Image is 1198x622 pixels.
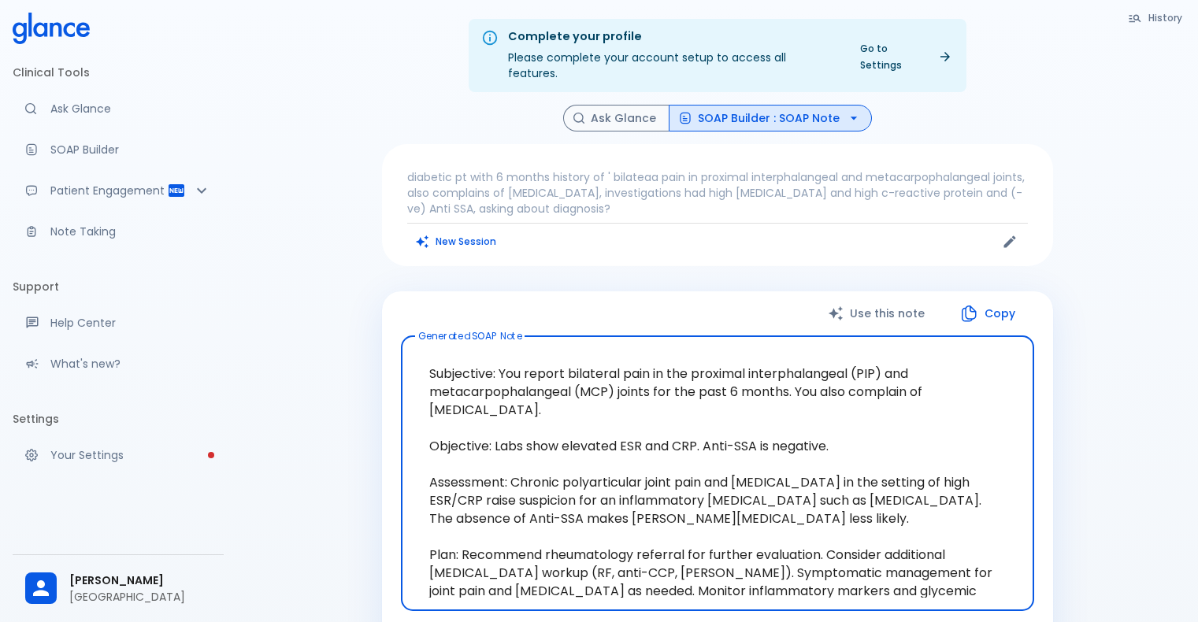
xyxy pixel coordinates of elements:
div: Complete your profile [508,28,838,46]
button: Clears all inputs and results. [407,230,506,253]
a: Go to Settings [851,37,960,76]
button: Use this note [812,298,944,330]
button: Edit [998,230,1022,254]
li: Support [13,268,224,305]
a: Get help from our support team [13,305,224,340]
div: Please complete your account setup to access all features. [508,24,838,87]
button: History [1120,6,1192,29]
p: Note Taking [50,224,211,239]
div: Patient Reports & Referrals [13,173,224,208]
a: Moramiz: Find ICD10AM codes instantly [13,91,224,126]
p: Patient Engagement [50,183,167,198]
p: [GEOGRAPHIC_DATA] [69,589,211,605]
span: [PERSON_NAME] [69,572,211,589]
p: Your Settings [50,447,211,463]
button: Copy [944,298,1034,330]
textarea: Subjective: You report bilateral pain in the proximal interphalangeal (PIP) and metacarpophalange... [412,349,1023,598]
a: Docugen: Compose a clinical documentation in seconds [13,132,224,167]
button: Ask Glance [563,105,669,132]
p: diabetic pt with 6 months history of ' bilateaa pain in proximal interphalangeal and metacarpopha... [407,169,1028,217]
p: SOAP Builder [50,142,211,157]
a: Please complete account setup [13,438,224,472]
p: Ask Glance [50,101,211,117]
button: SOAP Builder : SOAP Note [669,105,872,132]
a: Advanced note-taking [13,214,224,249]
li: Clinical Tools [13,54,224,91]
li: Settings [13,400,224,438]
p: Help Center [50,315,211,331]
div: [PERSON_NAME][GEOGRAPHIC_DATA] [13,561,224,616]
p: What's new? [50,356,211,372]
div: Recent updates and feature releases [13,346,224,381]
label: Generated SOAP Note [418,329,522,342]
